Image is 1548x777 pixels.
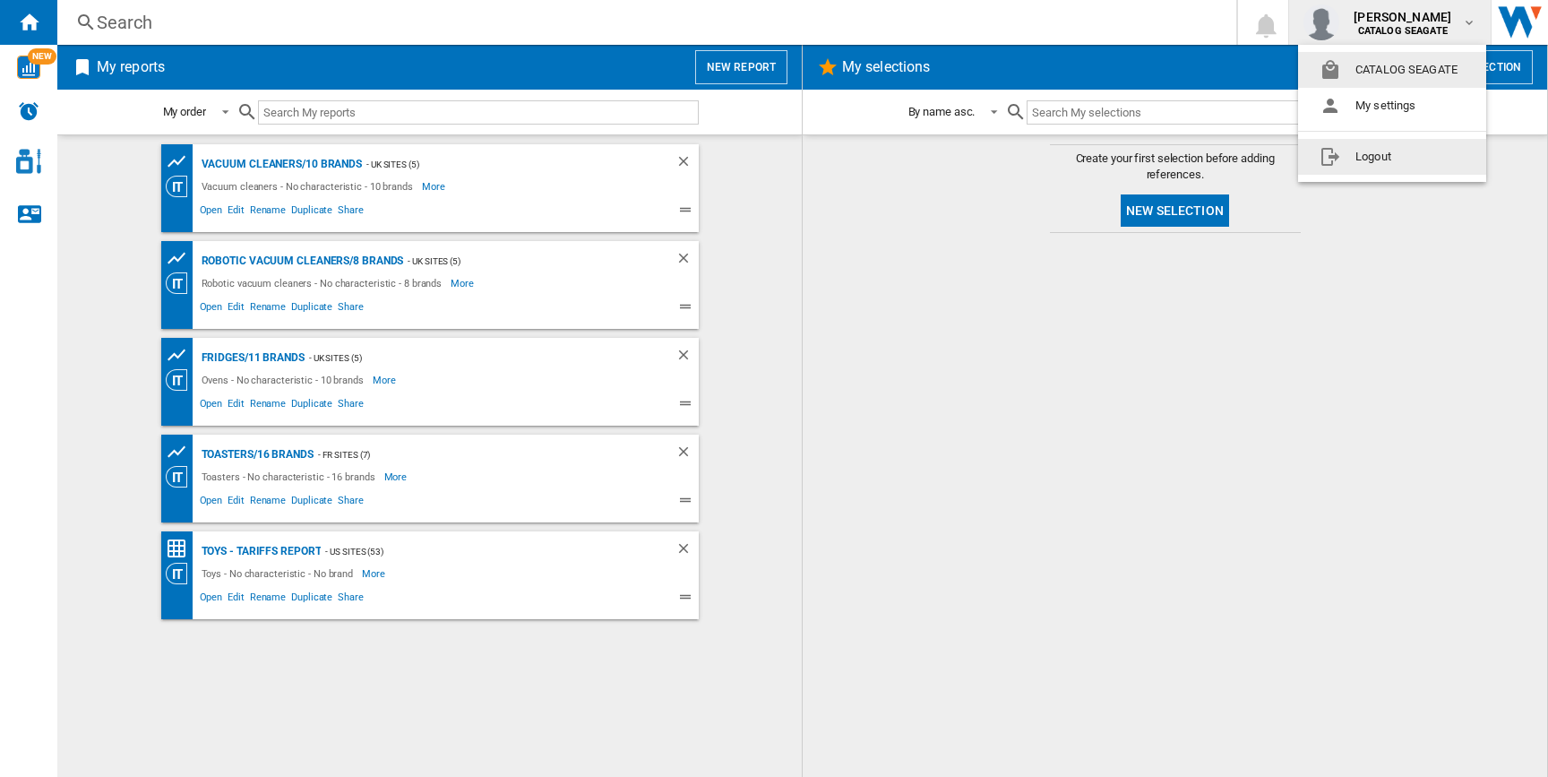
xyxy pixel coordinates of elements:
[1298,88,1486,124] button: My settings
[1298,52,1486,88] button: CATALOG SEAGATE
[1298,139,1486,175] button: Logout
